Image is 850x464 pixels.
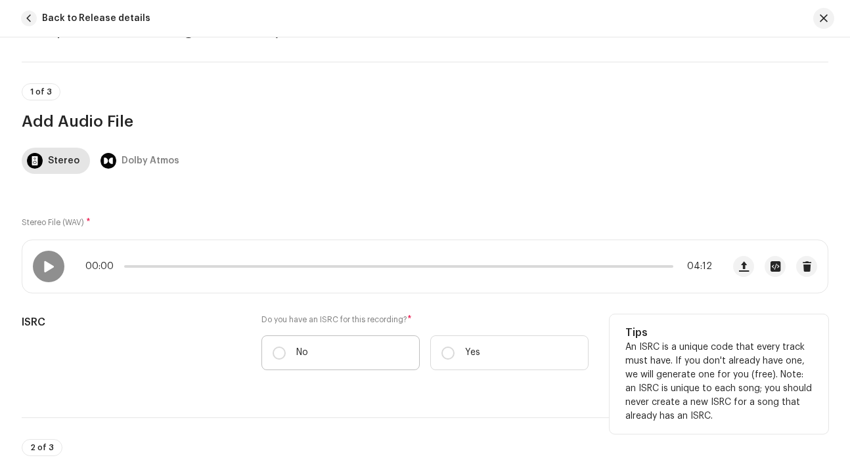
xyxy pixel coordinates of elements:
[465,346,480,360] p: Yes
[22,111,828,132] h3: Add Audio File
[679,261,712,272] span: 04:12
[22,314,240,330] h5: ISRC
[625,341,813,423] p: An ISRC is a unique code that every track must have. If you don't already have one, we will gener...
[296,346,308,360] p: No
[625,325,813,341] h5: Tips
[261,314,589,325] label: Do you have an ISRC for this recording?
